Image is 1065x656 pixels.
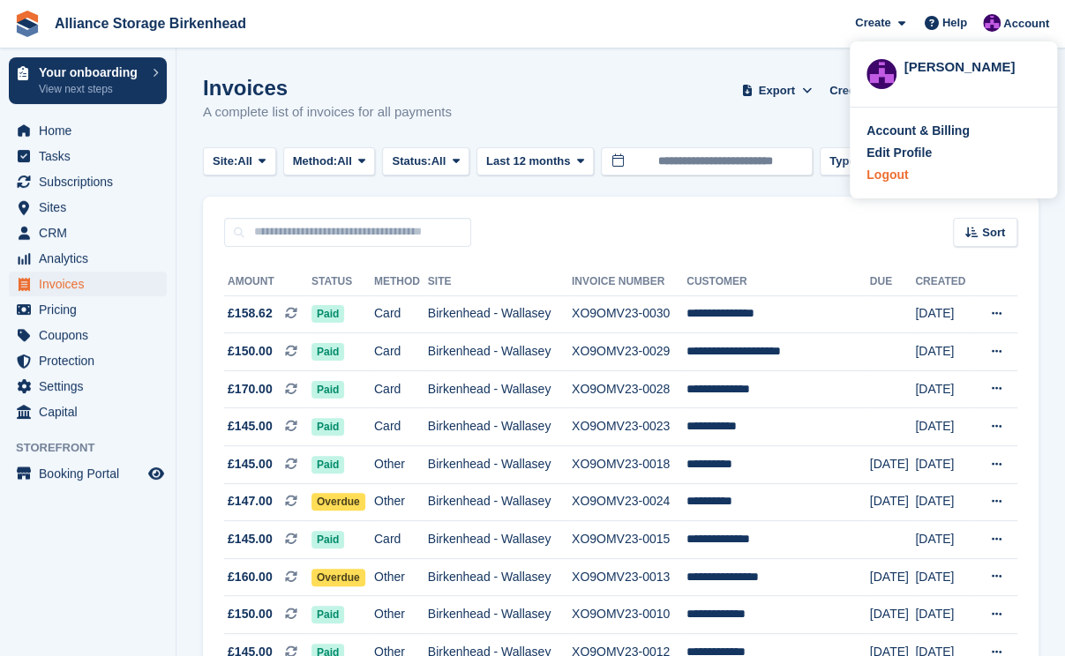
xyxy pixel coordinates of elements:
span: Site: [213,153,237,170]
span: £150.00 [228,342,273,361]
a: menu [9,297,167,322]
span: CRM [39,220,145,245]
td: Birkenhead - Wallasey [428,558,572,596]
span: Paid [311,305,344,323]
img: Romilly Norton [983,14,1001,32]
td: Birkenhead - Wallasey [428,521,572,559]
span: Booking Portal [39,461,145,486]
div: Logout [866,166,908,184]
span: Account [1003,15,1049,33]
span: Type: [829,153,859,170]
span: Subscriptions [39,169,145,194]
td: XO9OMV23-0015 [572,521,686,559]
th: Customer [686,268,870,296]
a: Edit Profile [866,144,1040,162]
td: XO9OMV23-0018 [572,446,686,484]
td: XO9OMV23-0029 [572,333,686,371]
a: menu [9,374,167,399]
a: menu [9,246,167,271]
td: XO9OMV23-0013 [572,558,686,596]
td: Birkenhead - Wallasey [428,446,572,484]
td: XO9OMV23-0010 [572,596,686,634]
a: menu [9,220,167,245]
td: [DATE] [915,446,974,484]
a: menu [9,399,167,424]
span: Status: [392,153,431,170]
td: [DATE] [870,558,916,596]
span: Overdue [311,569,365,586]
span: Tasks [39,144,145,168]
span: All [431,153,446,170]
span: Help [942,14,967,32]
a: menu [9,272,167,296]
span: Paid [311,456,344,473]
img: stora-icon-8386f47178a22dfd0bd8f6a31ec36ba5ce8667c1dd55bd0f319d3a0aa187defe.svg [14,11,41,37]
span: £160.00 [228,568,273,586]
td: [DATE] [915,295,974,333]
a: menu [9,323,167,347]
button: Method: All [283,147,376,176]
a: Credit Notes [822,76,904,105]
td: Other [374,446,428,484]
h1: Invoices [203,76,452,100]
a: menu [9,169,167,194]
a: Logout [866,166,1040,184]
a: Account & Billing [866,122,1040,140]
span: Storefront [16,439,176,457]
span: Export [759,82,795,100]
p: Your onboarding [39,66,144,78]
a: Alliance Storage Birkenhead [48,9,253,38]
div: Edit Profile [866,144,932,162]
span: All [337,153,352,170]
td: Card [374,521,428,559]
span: Settings [39,374,145,399]
td: [DATE] [915,408,974,446]
span: Paid [311,531,344,548]
td: [DATE] [915,370,974,408]
td: [DATE] [870,446,916,484]
a: menu [9,118,167,143]
button: Type: All [820,147,897,176]
a: menu [9,144,167,168]
span: Sort [982,224,1005,242]
span: Protection [39,348,145,373]
img: Romilly Norton [866,59,896,89]
td: Birkenhead - Wallasey [428,295,572,333]
th: Amount [224,268,311,296]
td: XO9OMV23-0030 [572,295,686,333]
span: Paid [311,606,344,623]
span: Pricing [39,297,145,322]
span: Analytics [39,246,145,271]
td: [DATE] [915,521,974,559]
td: [DATE] [870,483,916,521]
td: Card [374,408,428,446]
td: Other [374,483,428,521]
span: Create [855,14,890,32]
span: £147.00 [228,492,273,511]
a: Preview store [146,463,167,484]
span: Capital [39,399,145,424]
div: [PERSON_NAME] [904,57,1040,73]
span: Home [39,118,145,143]
span: All [237,153,252,170]
button: Status: All [382,147,469,176]
td: Birkenhead - Wallasey [428,408,572,446]
td: Birkenhead - Wallasey [428,333,572,371]
td: Card [374,333,428,371]
a: menu [9,461,167,486]
span: £158.62 [228,304,273,323]
td: XO9OMV23-0024 [572,483,686,521]
th: Invoice Number [572,268,686,296]
th: Site [428,268,572,296]
p: View next steps [39,81,144,97]
th: Method [374,268,428,296]
td: Birkenhead - Wallasey [428,370,572,408]
td: Birkenhead - Wallasey [428,596,572,634]
span: Coupons [39,323,145,347]
button: Last 12 months [476,147,594,176]
span: £170.00 [228,380,273,399]
p: A complete list of invoices for all payments [203,102,452,123]
span: £145.00 [228,417,273,436]
span: Last 12 months [486,153,570,170]
a: Your onboarding View next steps [9,57,167,104]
